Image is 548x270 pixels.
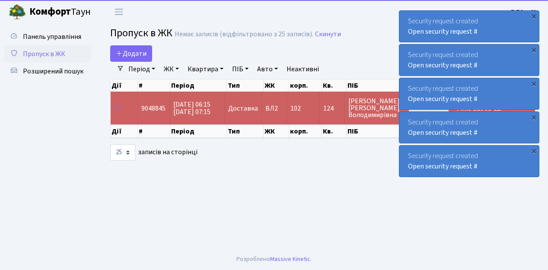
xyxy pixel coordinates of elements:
div: × [529,79,538,88]
div: Security request created [399,146,539,177]
span: ВЛ2 [265,105,283,112]
span: Панель управління [23,32,81,41]
th: ПІБ [347,79,408,92]
th: Тип [227,79,264,92]
b: Комфорт [29,5,71,19]
img: logo.png [9,3,26,21]
span: Розширений пошук [23,67,83,76]
th: Період [170,79,227,92]
a: Панель управління [4,28,91,45]
div: Security request created [399,78,539,109]
div: Security request created [399,112,539,143]
th: корп. [289,79,322,92]
th: Дії [111,79,138,92]
span: Таун [29,5,91,19]
label: записів на сторінці [110,144,198,161]
a: ПІБ [229,62,252,76]
span: Додати [116,49,147,58]
button: Переключити навігацію [108,5,130,19]
a: Open security request # [408,94,478,104]
th: Період [170,125,227,138]
div: × [529,146,538,155]
th: # [138,125,170,138]
th: ЖК [264,79,289,92]
span: 124 [323,105,341,112]
span: Доставка [228,105,258,112]
span: Пропуск в ЖК [110,25,172,41]
th: корп. [289,125,322,138]
th: Кв. [322,125,347,138]
a: Період [125,62,159,76]
th: # [138,79,170,92]
a: Open security request # [408,128,478,137]
a: Massive Kinetic [270,254,310,264]
div: Немає записів (відфільтровано з 25 записів). [175,30,313,38]
div: × [529,113,538,121]
a: ВЛ2 -. К. [511,7,538,17]
th: ПІБ [347,125,408,138]
span: 9048845 [141,104,166,113]
div: × [529,12,538,20]
span: 102 [290,104,301,113]
select: записів на сторінці [110,144,135,161]
a: Пропуск в ЖК [4,45,91,63]
a: Розширений пошук [4,63,91,80]
span: [DATE] 06:15 [DATE] 07:15 [173,100,210,117]
a: Квартира [184,62,227,76]
a: Неактивні [283,62,322,76]
th: Дії [111,125,138,138]
div: Security request created [399,11,539,42]
a: Open security request # [408,60,478,70]
a: Open security request # [408,27,478,36]
a: Скинути [315,30,341,38]
div: × [529,45,538,54]
span: [PERSON_NAME] [PERSON_NAME] Володимирівна [348,98,401,118]
a: Open security request # [408,162,478,171]
div: Security request created [399,44,539,76]
a: Авто [254,62,281,76]
th: Кв. [322,79,347,92]
th: Тип [227,125,264,138]
a: ЖК [160,62,182,76]
span: Пропуск в ЖК [23,49,65,59]
div: Розроблено . [236,254,312,264]
th: ЖК [264,125,289,138]
a: Додати [110,45,152,62]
